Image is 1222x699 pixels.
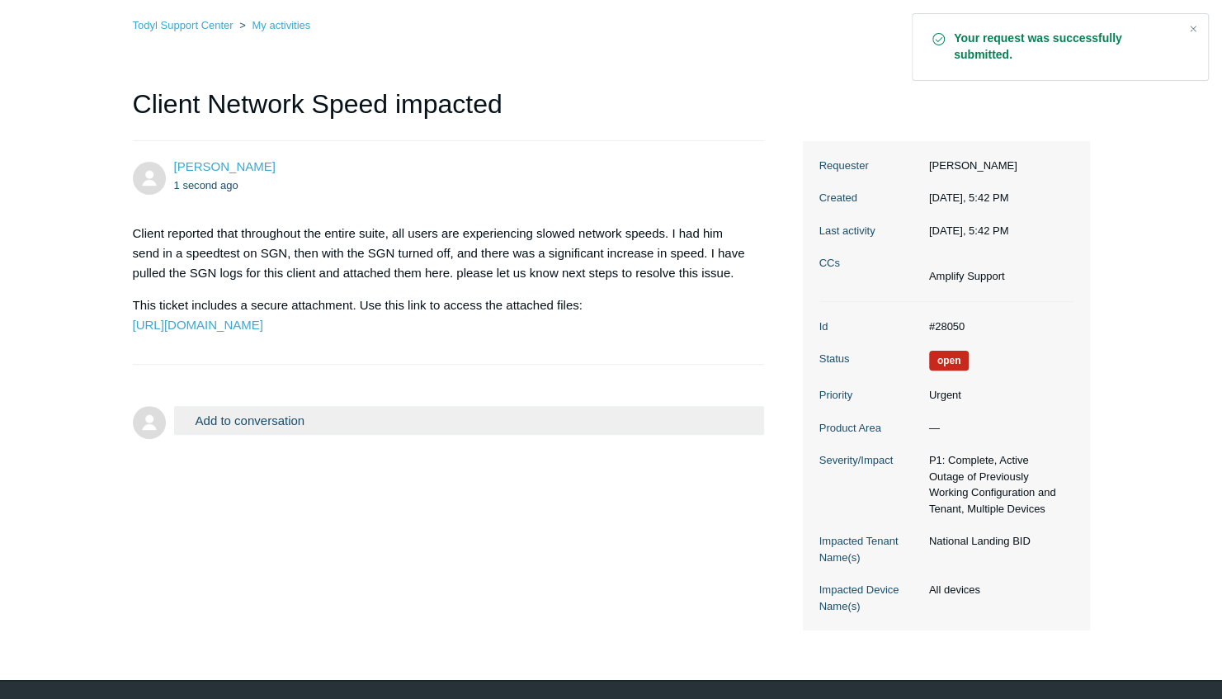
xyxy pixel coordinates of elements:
dd: P1: Complete, Active Outage of Previously Working Configuration and Tenant, Multiple Devices [921,452,1073,517]
dt: Last activity [819,223,921,239]
dd: Urgent [921,387,1073,404]
h1: Client Network Speed impacted [133,84,765,141]
a: [URL][DOMAIN_NAME] [133,318,263,332]
dd: National Landing BID [921,533,1073,550]
dt: Impacted Tenant Name(s) [819,533,921,565]
dt: Status [819,351,921,367]
dd: #28050 [921,319,1073,335]
time: 09/10/2025, 17:42 [929,224,1009,237]
dt: Impacted Device Name(s) [819,582,921,614]
dd: — [921,420,1073,437]
strong: Your request was successfully submitted. [954,31,1175,64]
span: Chelsea Waller [174,159,276,173]
button: Add to conversation [174,406,765,435]
a: Todyl Support Center [133,19,234,31]
div: Close [1182,17,1205,40]
li: Amplify Support [929,268,1005,285]
li: My activities [236,19,310,31]
dt: Created [819,190,921,206]
dd: [PERSON_NAME] [921,158,1073,174]
p: Client reported that throughout the entire suite, all users are experiencing slowed network speed... [133,224,748,283]
dt: Requester [819,158,921,174]
p: This ticket includes a secure attachment. Use this link to access the attached files: [133,295,748,335]
dt: Priority [819,387,921,404]
span: We are working on a response for you [929,351,970,371]
a: My activities [252,19,310,31]
dt: Severity/Impact [819,452,921,469]
dt: Id [819,319,921,335]
dt: Product Area [819,420,921,437]
li: Todyl Support Center [133,19,237,31]
a: [PERSON_NAME] [174,159,276,173]
time: 09/10/2025, 17:42 [174,179,238,191]
time: 09/10/2025, 17:42 [929,191,1009,204]
dt: CCs [819,255,921,272]
dd: All devices [921,582,1073,598]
